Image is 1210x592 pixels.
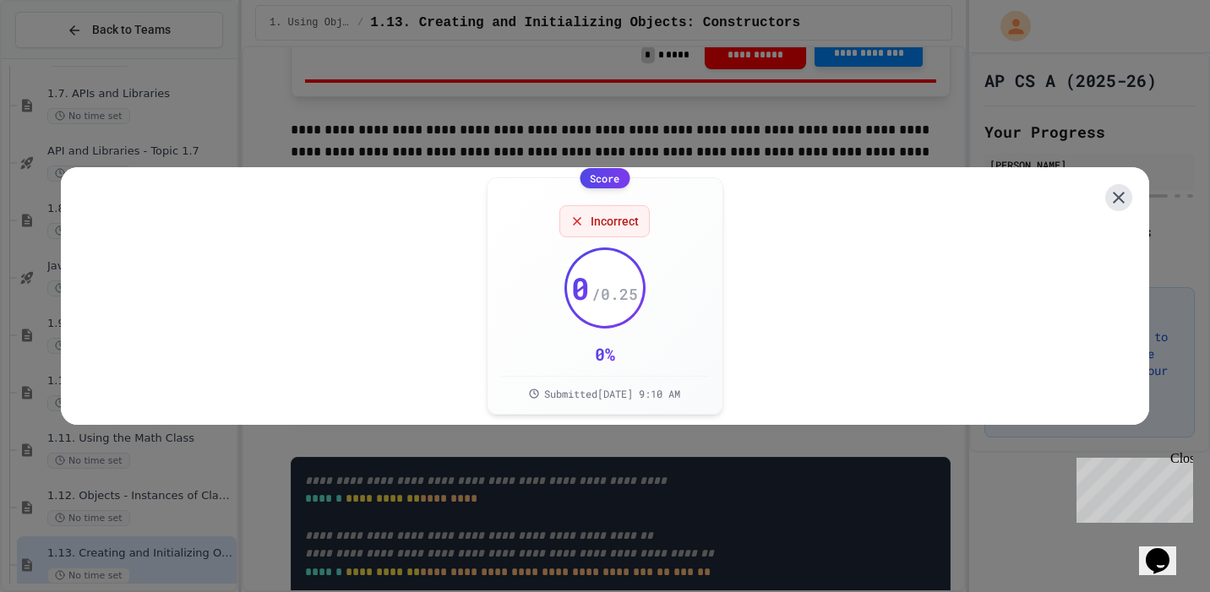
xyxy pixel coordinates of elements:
span: Submitted [DATE] 9:10 AM [544,387,680,400]
span: 0 [571,271,590,305]
div: Chat with us now!Close [7,7,117,107]
div: 0 % [595,342,615,366]
span: Incorrect [591,213,639,230]
iframe: chat widget [1070,451,1193,523]
span: / 0.25 [591,282,638,306]
iframe: chat widget [1139,524,1193,575]
div: Score [580,168,630,188]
